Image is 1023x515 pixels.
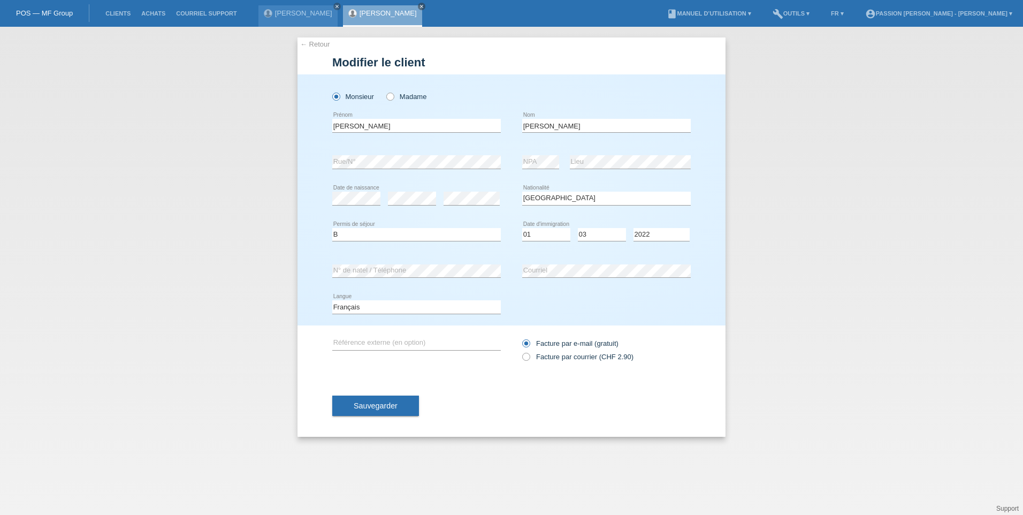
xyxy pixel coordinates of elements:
[522,339,619,347] label: Facture par e-mail (gratuit)
[773,9,783,19] i: build
[419,4,424,9] i: close
[661,10,757,17] a: bookManuel d’utilisation ▾
[667,9,677,19] i: book
[522,353,633,361] label: Facture par courrier (CHF 2.90)
[860,10,1018,17] a: account_circlePassion [PERSON_NAME] - [PERSON_NAME] ▾
[100,10,136,17] a: Clients
[136,10,171,17] a: Achats
[522,353,529,366] input: Facture par courrier (CHF 2.90)
[275,9,332,17] a: [PERSON_NAME]
[354,402,398,410] span: Sauvegarder
[16,9,73,17] a: POS — MF Group
[332,56,691,69] h1: Modifier le client
[826,10,849,17] a: FR ▾
[300,40,330,48] a: ← Retour
[334,4,340,9] i: close
[332,396,419,416] button: Sauvegarder
[332,93,339,100] input: Monsieur
[332,93,374,101] label: Monsieur
[171,10,242,17] a: Courriel Support
[386,93,393,100] input: Madame
[522,339,529,353] input: Facture par e-mail (gratuit)
[333,3,341,10] a: close
[418,3,425,10] a: close
[996,505,1019,512] a: Support
[865,9,876,19] i: account_circle
[360,9,417,17] a: [PERSON_NAME]
[386,93,426,101] label: Madame
[767,10,815,17] a: buildOutils ▾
